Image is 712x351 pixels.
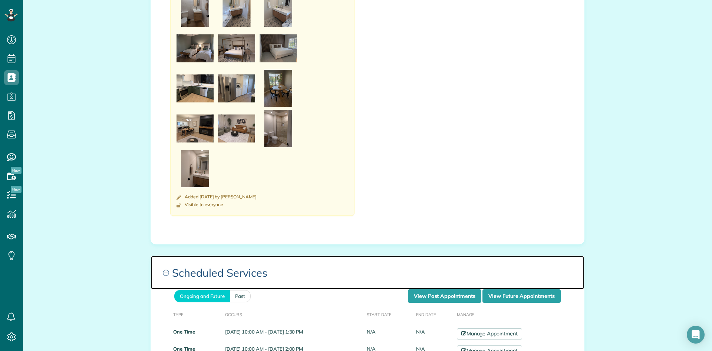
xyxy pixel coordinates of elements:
[151,256,584,289] a: Scheduled Services
[408,289,481,303] a: View Past Appointments
[230,290,251,302] a: Past
[482,289,561,303] a: View Future Appointments
[260,70,297,107] img: 1000035045.jpg
[222,325,364,342] td: [DATE] 10:00 AM - [DATE] 1:30 PM
[185,194,257,199] time: Added [DATE] by [PERSON_NAME]
[413,303,454,325] th: End Date
[11,186,22,193] span: New
[173,329,195,335] strong: One Time
[364,325,413,342] td: N/A
[457,328,522,339] a: Manage Appointment
[177,30,214,67] img: 1000035040.jpg
[218,70,255,107] img: 1000035044.jpg
[177,150,214,187] img: 1000035049.jpg
[174,290,230,302] a: Ongoing and Future
[162,303,222,325] th: Type
[364,303,413,325] th: Start Date
[11,167,22,174] span: New
[177,70,214,107] img: 1000035043.jpg
[413,325,454,342] td: N/A
[218,30,255,67] img: 1000035041.jpg
[260,30,297,67] img: 1000035042.jpg
[260,110,297,147] img: 1000035048.jpg
[177,110,214,147] img: 1000035046.jpg
[222,303,364,325] th: Occurs
[454,303,573,325] th: Manage
[218,110,255,147] img: 1000035047.jpg
[687,326,705,344] div: Open Intercom Messenger
[185,202,223,208] div: Visible to everyone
